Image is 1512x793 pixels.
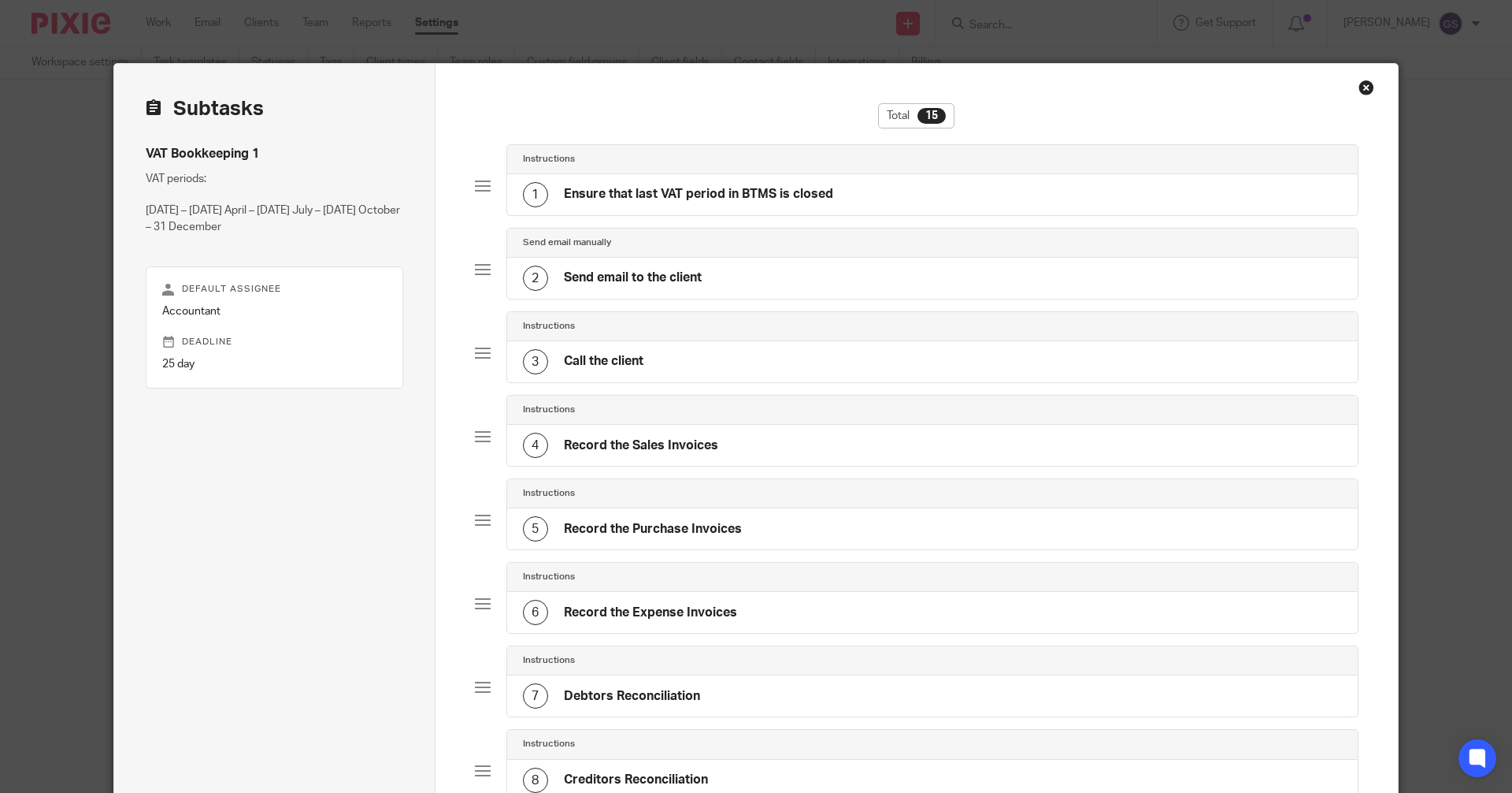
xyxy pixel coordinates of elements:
[162,336,387,348] p: Deadline
[162,356,387,372] p: 25 day
[523,266,548,291] div: 2
[523,571,575,583] h4: Instructions
[564,772,708,788] h4: Creditors Reconciliation
[146,146,403,162] h4: VAT Bookkeeping 1
[564,270,702,286] h4: Send email to the client
[523,738,575,750] h4: Instructions
[564,688,700,705] h4: Debtors Reconciliation
[146,171,403,235] p: VAT periods: [DATE] – [DATE] April – [DATE] July – [DATE] October – 31 December
[523,349,548,374] div: 3
[523,153,575,166] h4: Instructions
[523,683,548,709] div: 7
[523,182,548,207] div: 1
[523,516,548,542] div: 5
[523,404,575,416] h4: Instructions
[162,283,387,296] p: Default assignee
[162,303,387,319] p: Accountant
[917,108,946,124] div: 15
[523,236,611,249] h4: Send email manually
[564,437,718,454] h4: Record the Sales Invoices
[523,768,548,793] div: 8
[1358,80,1374,95] div: Close this dialog window
[523,487,575,500] h4: Instructions
[564,353,643,370] h4: Call the client
[564,605,737,621] h4: Record the Expense Invoices
[146,95,264,122] h2: Subtasks
[523,433,548,458] div: 4
[523,654,575,667] h4: Instructions
[564,186,833,203] h4: Ensure that last VAT period in BTMS is closed
[564,521,742,538] h4: Record the Purchase Invoices
[523,320,575,333] h4: Instructions
[523,600,548,625] div: 6
[878,103,954,128] div: Total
